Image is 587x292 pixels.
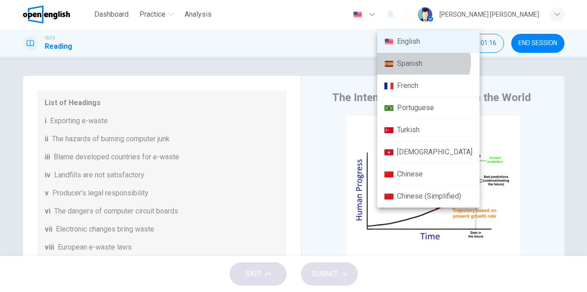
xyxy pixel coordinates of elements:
li: [DEMOGRAPHIC_DATA] [377,141,480,163]
img: zh [384,171,393,178]
img: en [384,38,393,45]
img: pt [384,105,393,111]
li: Chinese (Simplified) [377,185,480,208]
img: zh-CN [384,193,393,200]
img: fr [384,83,393,89]
li: Portuguese [377,97,480,119]
img: tr [384,127,393,134]
li: Turkish [377,119,480,141]
img: es [384,60,393,67]
li: French [377,75,480,97]
li: Spanish [377,53,480,75]
img: vi [384,149,393,156]
li: Chinese [377,163,480,185]
li: English [377,31,480,53]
